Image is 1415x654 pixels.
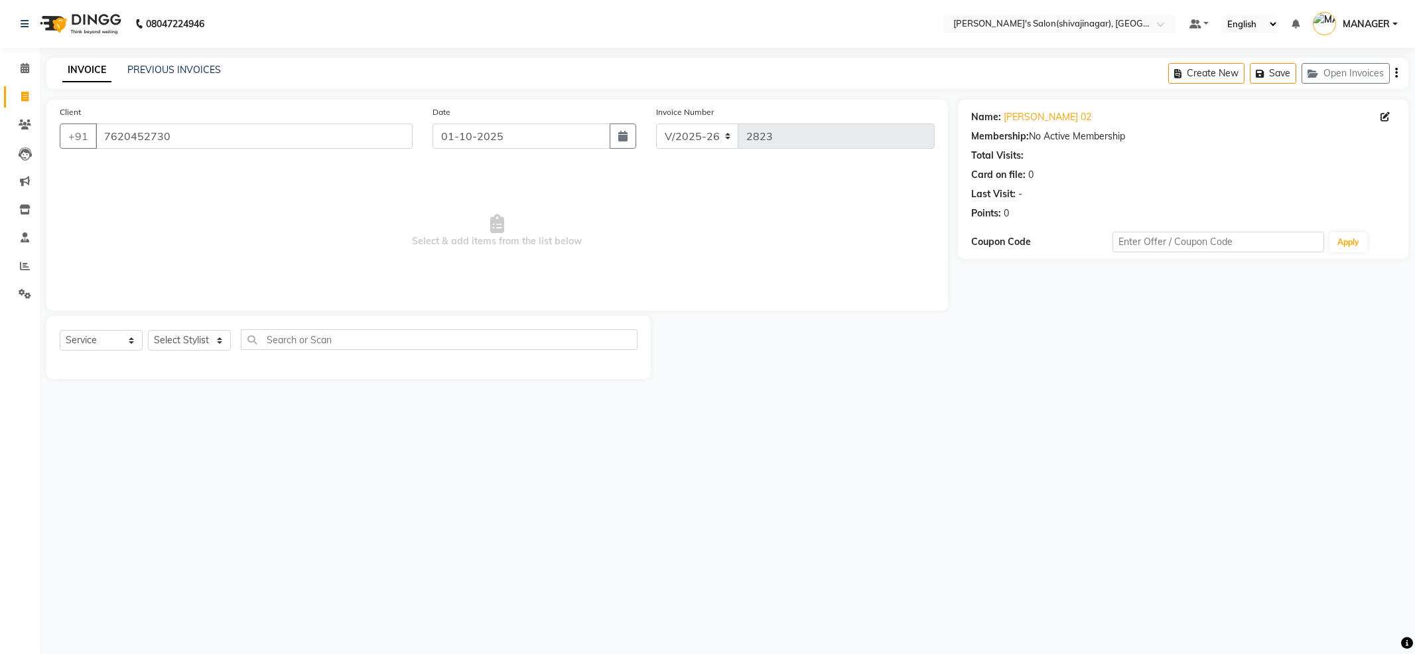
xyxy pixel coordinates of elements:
div: - [1018,187,1022,201]
div: Points: [971,206,1001,220]
img: logo [34,5,125,42]
button: Apply [1329,232,1367,252]
div: Total Visits: [971,149,1024,163]
div: No Active Membership [971,129,1395,143]
div: Last Visit: [971,187,1016,201]
div: Membership: [971,129,1029,143]
div: Name: [971,110,1001,124]
div: Card on file: [971,168,1026,182]
a: [PERSON_NAME] 02 [1004,110,1091,124]
button: +91 [60,123,97,149]
b: 08047224946 [146,5,204,42]
input: Search or Scan [241,329,638,350]
div: 0 [1028,168,1034,182]
div: Coupon Code [971,235,1112,249]
div: 0 [1004,206,1009,220]
label: Client [60,106,81,118]
button: Open Invoices [1302,63,1390,84]
button: Save [1250,63,1296,84]
label: Date [433,106,450,118]
span: MANAGER [1343,17,1390,31]
a: PREVIOUS INVOICES [127,64,221,76]
button: Create New [1168,63,1245,84]
img: MANAGER [1313,12,1336,35]
input: Search by Name/Mobile/Email/Code [96,123,413,149]
label: Invoice Number [656,106,714,118]
span: Select & add items from the list below [60,165,935,297]
a: INVOICE [62,58,111,82]
input: Enter Offer / Coupon Code [1112,232,1325,252]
